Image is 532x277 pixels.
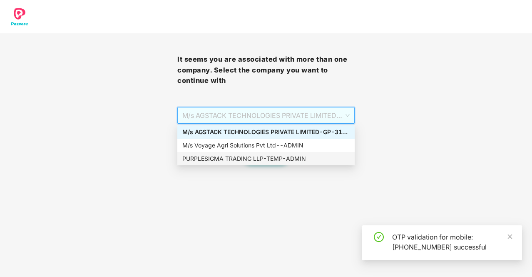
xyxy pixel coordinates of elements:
span: check-circle [374,232,384,242]
div: M/s Voyage Agri Solutions Pvt Ltd - - ADMIN [182,141,350,150]
div: PURPLESIGMA TRADING LLP - TEMP - ADMIN [182,154,350,163]
div: M/s AGSTACK TECHNOLOGIES PRIVATE LIMITED - GP-313 - ADMIN [182,127,350,137]
div: OTP validation for mobile: [PHONE_NUMBER] successful [392,232,512,252]
h3: It seems you are associated with more than one company. Select the company you want to continue with [177,54,355,86]
span: M/s AGSTACK TECHNOLOGIES PRIVATE LIMITED - GP-313 - ADMIN [182,107,350,123]
span: close [507,234,513,240]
